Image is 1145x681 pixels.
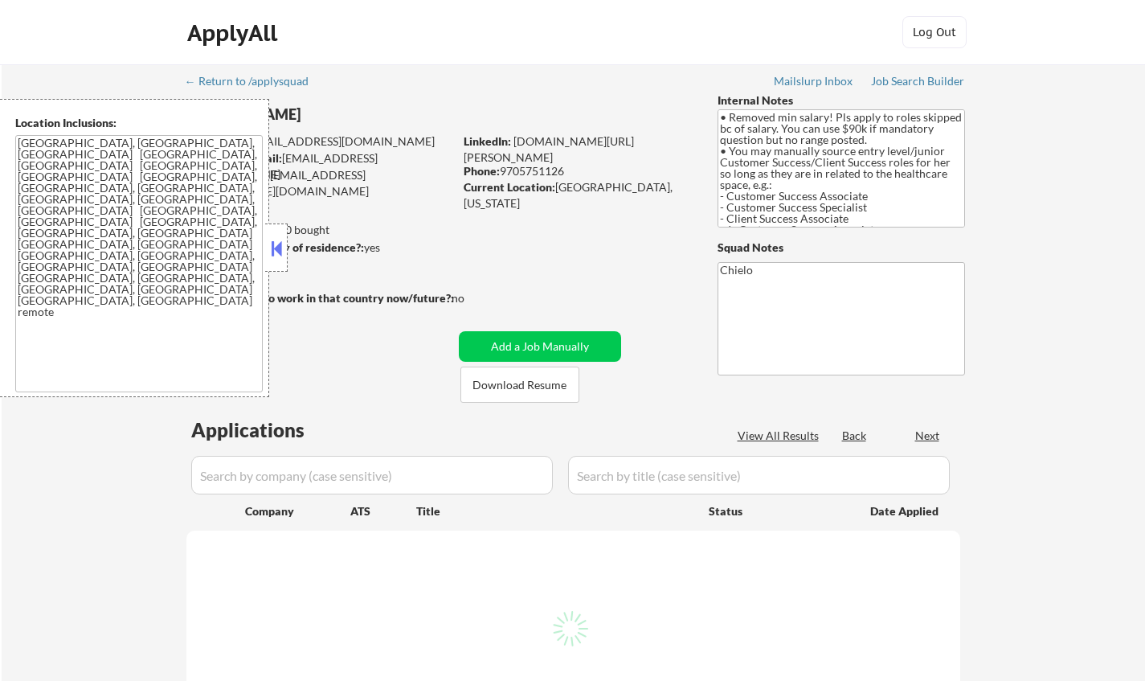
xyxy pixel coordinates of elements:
[186,240,448,256] div: yes
[871,76,965,87] div: Job Search Builder
[464,134,634,164] a: [DOMAIN_NAME][URL][PERSON_NAME]
[186,222,453,238] div: 28 sent / 200 bought
[416,503,693,519] div: Title
[464,164,500,178] strong: Phone:
[902,16,967,48] button: Log Out
[464,134,511,148] strong: LinkedIn:
[187,150,453,182] div: [EMAIL_ADDRESS][DOMAIN_NAME]
[459,331,621,362] button: Add a Job Manually
[460,367,579,403] button: Download Resume
[350,503,416,519] div: ATS
[186,167,453,199] div: [EMAIL_ADDRESS][PERSON_NAME][DOMAIN_NAME]
[871,75,965,91] a: Job Search Builder
[718,240,965,256] div: Squad Notes
[191,456,553,494] input: Search by company (case sensitive)
[842,428,868,444] div: Back
[464,163,691,179] div: 9705751126
[718,92,965,109] div: Internal Notes
[187,133,453,150] div: [EMAIL_ADDRESS][DOMAIN_NAME]
[185,76,324,87] div: ← Return to /applysquad
[452,290,497,306] div: no
[15,115,263,131] div: Location Inclusions:
[774,75,854,91] a: Mailslurp Inbox
[186,105,517,125] div: [PERSON_NAME]
[464,180,555,194] strong: Current Location:
[774,76,854,87] div: Mailslurp Inbox
[738,428,824,444] div: View All Results
[870,503,941,519] div: Date Applied
[464,179,691,211] div: [GEOGRAPHIC_DATA], [US_STATE]
[568,456,950,494] input: Search by title (case sensitive)
[185,75,324,91] a: ← Return to /applysquad
[915,428,941,444] div: Next
[187,19,282,47] div: ApplyAll
[245,503,350,519] div: Company
[186,291,454,305] strong: Will need Visa to work in that country now/future?:
[709,496,847,525] div: Status
[191,420,350,440] div: Applications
